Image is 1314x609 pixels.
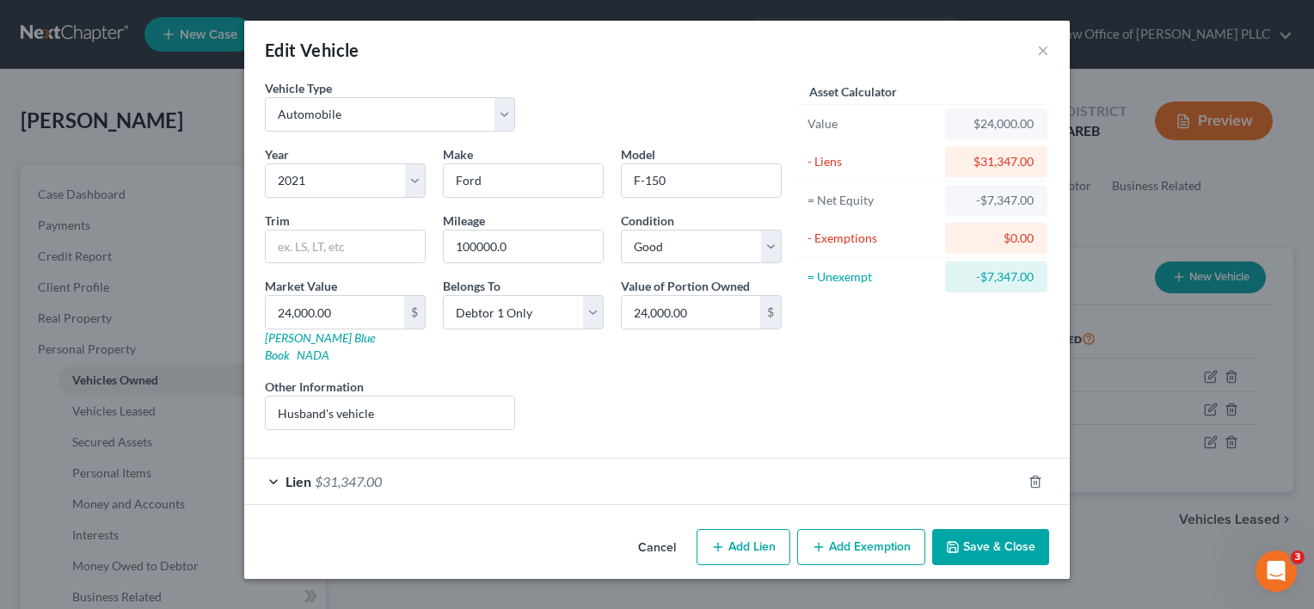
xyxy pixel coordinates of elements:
[932,529,1049,565] button: Save & Close
[443,212,485,230] label: Mileage
[797,529,925,565] button: Add Exemption
[444,164,603,197] input: ex. Nissan
[266,397,514,429] input: (optional)
[443,279,500,293] span: Belongs To
[959,268,1034,286] div: -$7,347.00
[621,277,750,295] label: Value of Portion Owned
[959,192,1034,209] div: -$7,347.00
[959,230,1034,247] div: $0.00
[444,231,603,263] input: --
[265,38,359,62] div: Edit Vehicle
[807,268,937,286] div: = Unexempt
[265,145,289,163] label: Year
[807,115,937,132] div: Value
[315,473,382,489] span: $31,347.00
[265,330,375,362] a: [PERSON_NAME] Blue Book
[760,296,781,329] div: $
[265,277,337,295] label: Market Value
[1256,551,1297,592] iframe: Intercom live chat
[624,531,690,565] button: Cancel
[807,230,937,247] div: - Exemptions
[621,145,655,163] label: Model
[807,192,937,209] div: = Net Equity
[807,153,937,170] div: - Liens
[809,83,897,101] label: Asset Calculator
[1037,40,1049,60] button: ×
[286,473,311,489] span: Lien
[297,348,329,362] a: NADA
[622,164,781,197] input: ex. Altima
[404,296,425,329] div: $
[1291,551,1305,564] span: 3
[959,153,1034,170] div: $31,347.00
[266,296,404,329] input: 0.00
[265,79,332,97] label: Vehicle Type
[265,212,290,230] label: Trim
[959,115,1034,132] div: $24,000.00
[443,147,473,162] span: Make
[621,212,674,230] label: Condition
[622,296,760,329] input: 0.00
[265,378,364,396] label: Other Information
[266,231,425,263] input: ex. LS, LT, etc
[697,529,790,565] button: Add Lien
